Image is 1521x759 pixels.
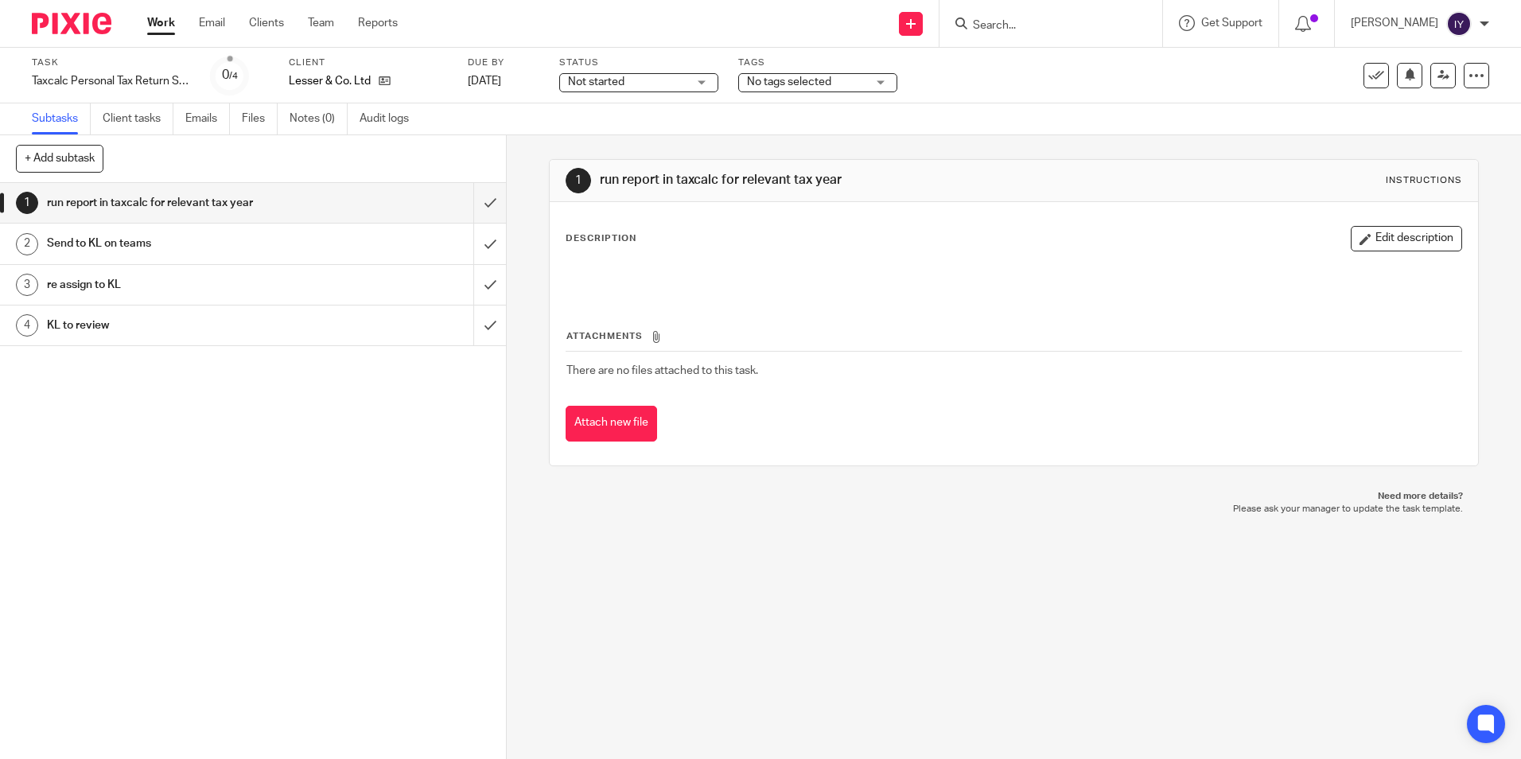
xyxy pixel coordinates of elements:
[16,314,38,337] div: 4
[566,365,758,376] span: There are no files attached to this task.
[289,73,371,89] p: Lesser & Co. Ltd
[16,233,38,255] div: 2
[147,15,175,31] a: Work
[568,76,624,88] span: Not started
[32,56,191,69] label: Task
[600,172,1048,189] h1: run report in taxcalc for relevant tax year
[222,66,238,84] div: 0
[971,19,1114,33] input: Search
[32,103,91,134] a: Subtasks
[185,103,230,134] a: Emails
[566,168,591,193] div: 1
[566,232,636,245] p: Description
[16,192,38,214] div: 1
[47,232,321,255] h1: Send to KL on teams
[103,103,173,134] a: Client tasks
[47,191,321,215] h1: run report in taxcalc for relevant tax year
[559,56,718,69] label: Status
[16,145,103,172] button: + Add subtask
[229,72,238,80] small: /4
[47,313,321,337] h1: KL to review
[360,103,421,134] a: Audit logs
[32,73,191,89] div: Taxcalc Personal Tax Return Status
[47,273,321,297] h1: re assign to KL
[565,503,1462,516] p: Please ask your manager to update the task template.
[16,274,38,296] div: 3
[565,490,1462,503] p: Need more details?
[747,76,831,88] span: No tags selected
[1201,18,1262,29] span: Get Support
[32,13,111,34] img: Pixie
[468,56,539,69] label: Due by
[242,103,278,134] a: Files
[1351,226,1462,251] button: Edit description
[289,56,448,69] label: Client
[1351,15,1438,31] p: [PERSON_NAME]
[566,406,657,442] button: Attach new file
[308,15,334,31] a: Team
[249,15,284,31] a: Clients
[738,56,897,69] label: Tags
[1386,174,1462,187] div: Instructions
[358,15,398,31] a: Reports
[566,332,643,341] span: Attachments
[290,103,348,134] a: Notes (0)
[468,76,501,87] span: [DATE]
[199,15,225,31] a: Email
[1446,11,1472,37] img: svg%3E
